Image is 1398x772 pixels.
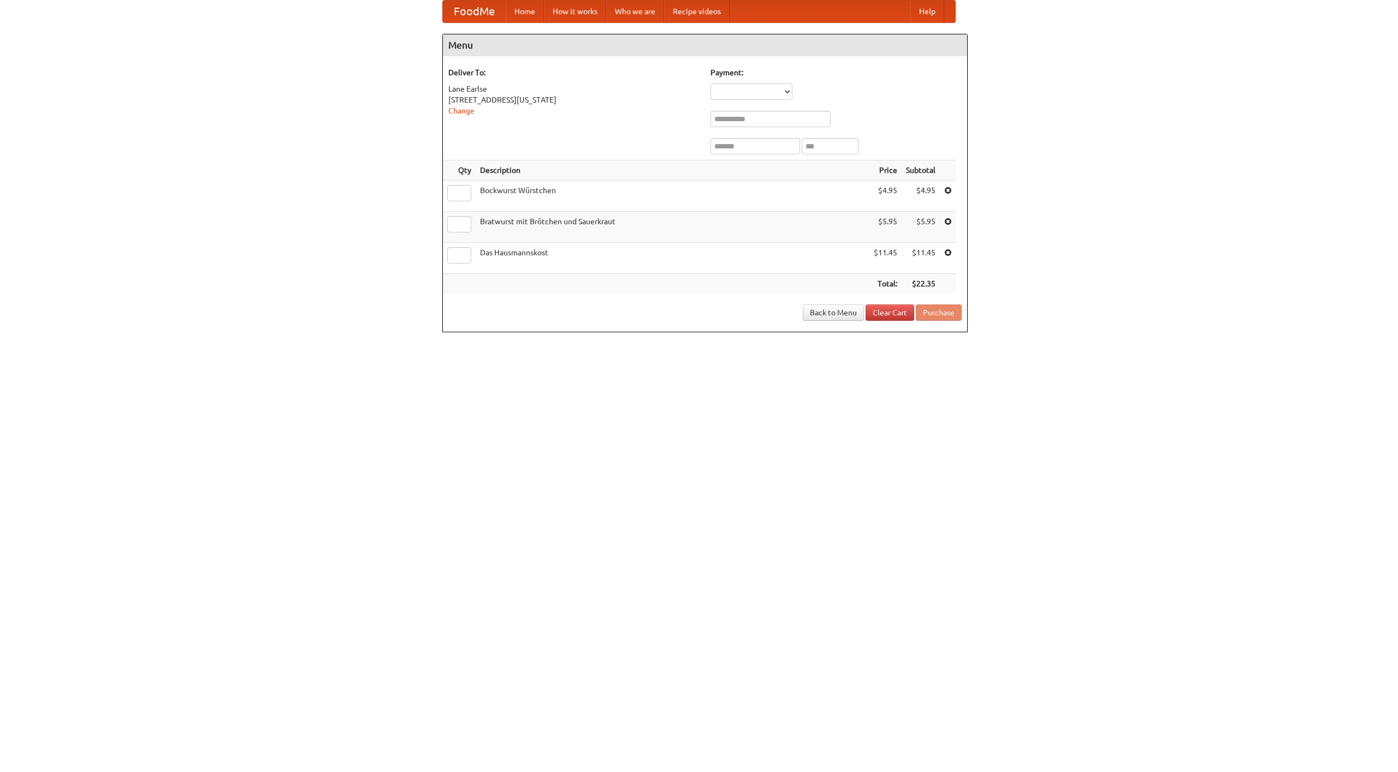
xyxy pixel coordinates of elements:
[869,181,902,212] td: $4.95
[866,304,914,321] a: Clear Cart
[476,181,869,212] td: Bockwurst Würstchen
[476,212,869,243] td: Bratwurst mit Brötchen und Sauerkraut
[506,1,544,22] a: Home
[902,181,940,212] td: $4.95
[902,243,940,274] td: $11.45
[544,1,606,22] a: How it works
[476,160,869,181] th: Description
[448,83,700,94] div: Lane Earlse
[902,212,940,243] td: $5.95
[869,212,902,243] td: $5.95
[710,67,962,78] h5: Payment:
[664,1,730,22] a: Recipe videos
[869,160,902,181] th: Price
[443,1,506,22] a: FoodMe
[448,94,700,105] div: [STREET_ADDRESS][US_STATE]
[448,106,475,115] a: Change
[902,160,940,181] th: Subtotal
[443,160,476,181] th: Qty
[869,243,902,274] td: $11.45
[606,1,664,22] a: Who we are
[910,1,944,22] a: Help
[443,34,967,56] h4: Menu
[902,274,940,294] th: $22.35
[476,243,869,274] td: Das Hausmannskost
[448,67,700,78] h5: Deliver To:
[916,304,962,321] button: Purchase
[869,274,902,294] th: Total:
[803,304,864,321] a: Back to Menu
